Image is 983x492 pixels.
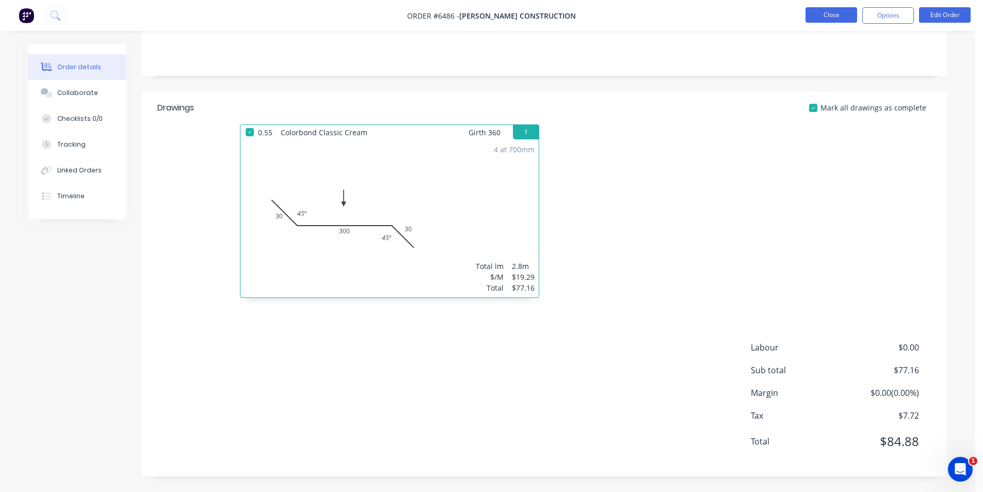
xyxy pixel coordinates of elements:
[843,387,919,399] span: $0.00 ( 0.00 %)
[28,80,126,106] button: Collaborate
[476,282,504,293] div: Total
[28,157,126,183] button: Linked Orders
[512,272,535,282] div: $19.29
[476,261,504,272] div: Total lm
[469,125,501,140] span: Girth 360
[843,432,919,451] span: $84.88
[751,364,843,376] span: Sub total
[751,387,843,399] span: Margin
[805,7,857,23] button: Close
[57,166,102,175] div: Linked Orders
[476,272,504,282] div: $/M
[277,125,372,140] span: Colorbond Classic Cream
[751,435,843,448] span: Total
[254,125,277,140] span: 0.55
[407,11,459,21] span: Order #6486 -
[862,7,914,24] button: Options
[57,88,98,98] div: Collaborate
[969,457,977,465] span: 1
[28,54,126,80] button: Order details
[494,144,535,155] div: 4 at 700mm
[19,8,34,23] img: Factory
[459,11,576,21] span: [PERSON_NAME] Construction
[948,457,973,482] iframe: Intercom live chat
[240,140,539,297] div: 0303003045º45º4 at 700mmTotal lm$/MTotal2.8m$19.29$77.16
[843,341,919,354] span: $0.00
[512,282,535,293] div: $77.16
[843,364,919,376] span: $77.16
[919,7,971,23] button: Edit Order
[28,106,126,132] button: Checklists 0/0
[843,409,919,422] span: $7.72
[28,183,126,209] button: Timeline
[751,409,843,422] span: Tax
[513,125,539,139] button: 1
[820,102,926,113] span: Mark all drawings as complete
[28,132,126,157] button: Tracking
[57,140,86,149] div: Tracking
[57,114,103,123] div: Checklists 0/0
[751,341,843,354] span: Labour
[512,261,535,272] div: 2.8m
[57,62,101,72] div: Order details
[57,192,85,201] div: Timeline
[157,102,194,114] div: Drawings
